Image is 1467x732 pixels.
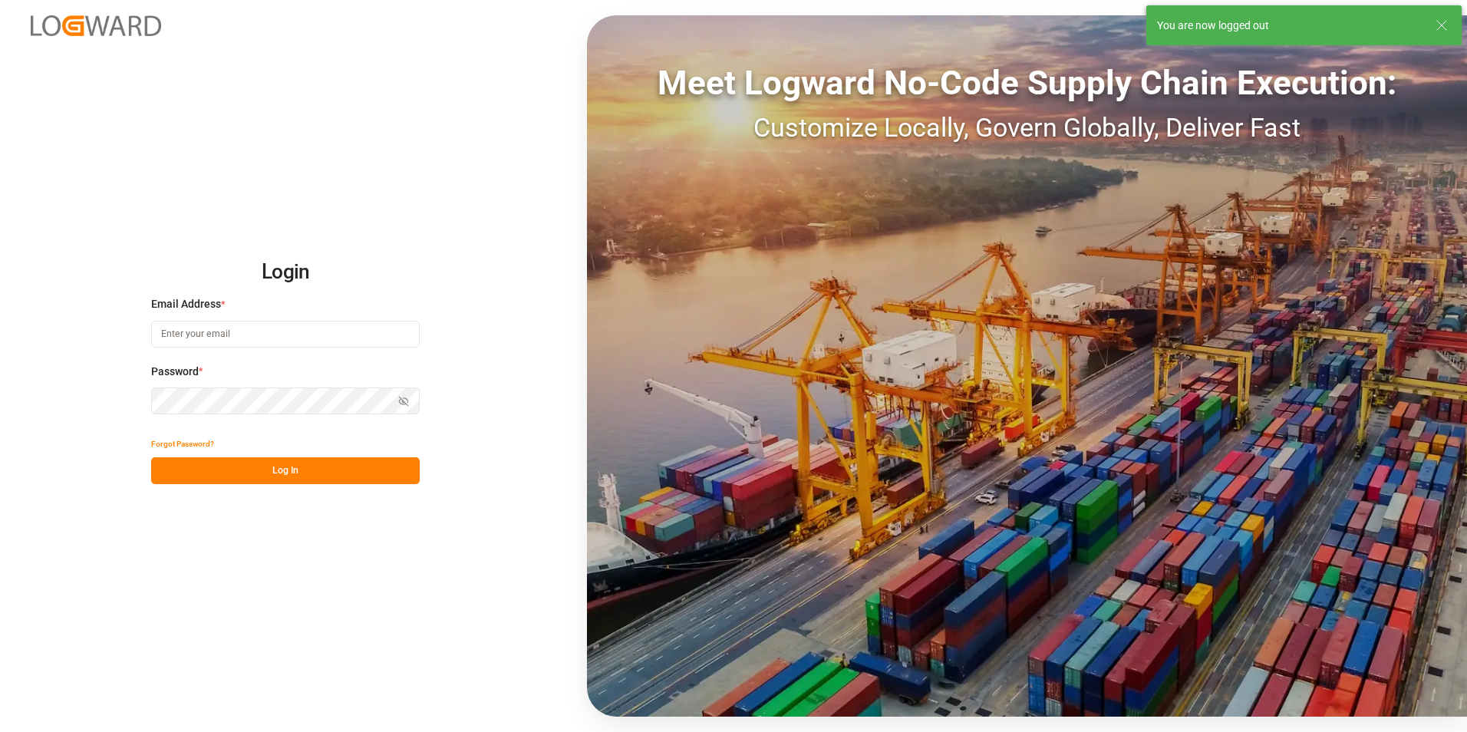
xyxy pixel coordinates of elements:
[151,364,199,380] span: Password
[151,457,420,484] button: Log In
[151,430,214,457] button: Forgot Password?
[587,108,1467,147] div: Customize Locally, Govern Globally, Deliver Fast
[151,296,221,312] span: Email Address
[151,248,420,297] h2: Login
[587,58,1467,108] div: Meet Logward No-Code Supply Chain Execution:
[31,15,161,36] img: Logward_new_orange.png
[151,321,420,348] input: Enter your email
[1157,18,1421,34] div: You are now logged out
